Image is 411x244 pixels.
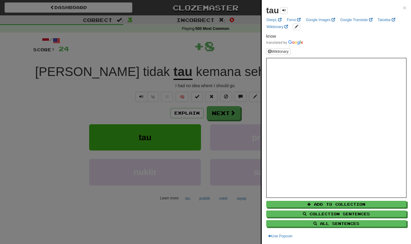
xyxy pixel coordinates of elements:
a: Forvo [285,17,303,23]
button: Wiktionary [266,48,290,55]
img: Color short [266,40,303,45]
a: Google Images [304,17,337,23]
button: Use Popover [266,233,294,239]
button: Add to Collection [266,201,406,208]
span: know [266,34,276,39]
button: edit links [293,24,300,30]
button: Close [403,5,406,11]
a: Wiktionary [265,24,290,30]
a: DeepL [265,17,283,23]
a: Google Translate [338,17,374,23]
button: All Sentences [266,220,406,227]
a: Tatoeba [376,17,397,23]
button: Collection Sentences [266,211,406,217]
strong: tau [266,6,279,15]
span: × [403,4,406,11]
